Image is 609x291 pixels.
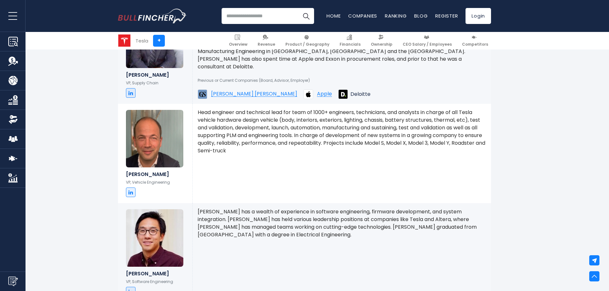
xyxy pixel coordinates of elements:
img: TSLA logo [118,34,130,47]
a: Companies [348,12,377,19]
a: Product / Geography [282,32,332,50]
a: Login [466,8,491,24]
h6: [PERSON_NAME] [126,271,184,277]
span: Deloitte [350,91,371,98]
span: Competitors [462,42,488,47]
p: VP, Software Engineering [126,279,184,284]
img: Bullfincher logo [118,9,187,23]
span: Apple [317,91,332,97]
a: Revenue [255,32,278,50]
p: VP, Supply Chain [126,80,184,86]
img: Goldman Sachs [198,89,207,99]
span: CEO Salary / Employees [403,42,452,47]
a: CEO Salary / Employees [400,32,455,50]
a: Register [435,12,458,19]
a: Apple [304,89,332,99]
img: Deloitte [338,89,348,99]
span: Overview [229,42,247,47]
div: Tesla [136,37,148,44]
a: Overview [226,32,250,50]
a: Ownership [368,32,395,50]
span: Revenue [258,42,275,47]
p: Head engineer and technical lead for team of 1000+ engineers, technicians, and analysts in charge... [198,109,486,155]
button: Search [298,8,314,24]
a: Home [327,12,341,19]
p: [PERSON_NAME] has a wealth of experience in software engineering, firmware development, and syste... [198,208,486,239]
span: Ownership [371,42,393,47]
h6: [PERSON_NAME] [126,72,184,78]
a: Go to homepage [118,9,187,23]
a: Ranking [385,12,407,19]
span: Financials [340,42,361,47]
img: David Lau [126,209,183,267]
a: [PERSON_NAME] [PERSON_NAME] [198,89,297,99]
a: Blog [414,12,428,19]
h6: [PERSON_NAME] [126,171,184,177]
p: VP, Vehicle Engineering [126,180,184,185]
img: Apple [304,89,313,99]
img: Lars Moravy [126,110,183,167]
p: Previous or Current Companies (Board, Advisor, Employer) [198,78,486,83]
img: Ownership [8,115,18,124]
a: Financials [337,32,363,50]
a: Competitors [459,32,491,50]
span: Product / Geography [285,42,329,47]
span: [PERSON_NAME] [PERSON_NAME] [211,91,297,97]
a: + [153,35,165,47]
